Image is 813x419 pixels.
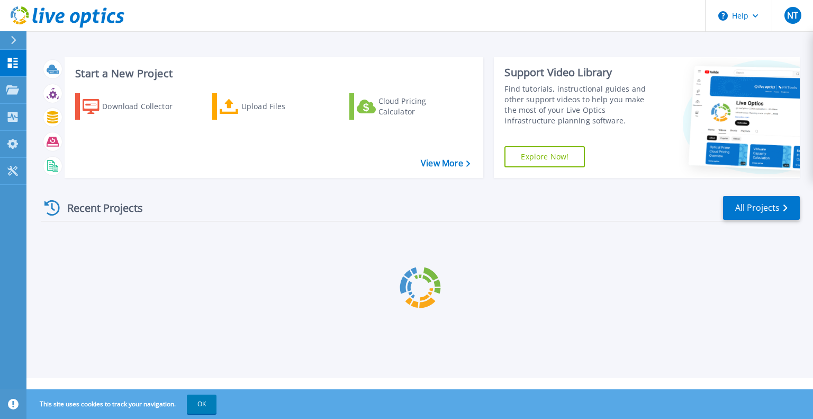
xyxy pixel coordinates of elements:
[378,96,463,117] div: Cloud Pricing Calculator
[421,158,470,168] a: View More
[504,84,658,126] div: Find tutorials, instructional guides and other support videos to help you make the most of your L...
[187,395,216,414] button: OK
[504,66,658,79] div: Support Video Library
[75,93,193,120] a: Download Collector
[212,93,330,120] a: Upload Files
[723,196,800,220] a: All Projects
[349,93,467,120] a: Cloud Pricing Calculator
[241,96,326,117] div: Upload Files
[504,146,585,167] a: Explore Now!
[41,195,157,221] div: Recent Projects
[75,68,470,79] h3: Start a New Project
[102,96,187,117] div: Download Collector
[29,395,216,414] span: This site uses cookies to track your navigation.
[787,11,798,20] span: NT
